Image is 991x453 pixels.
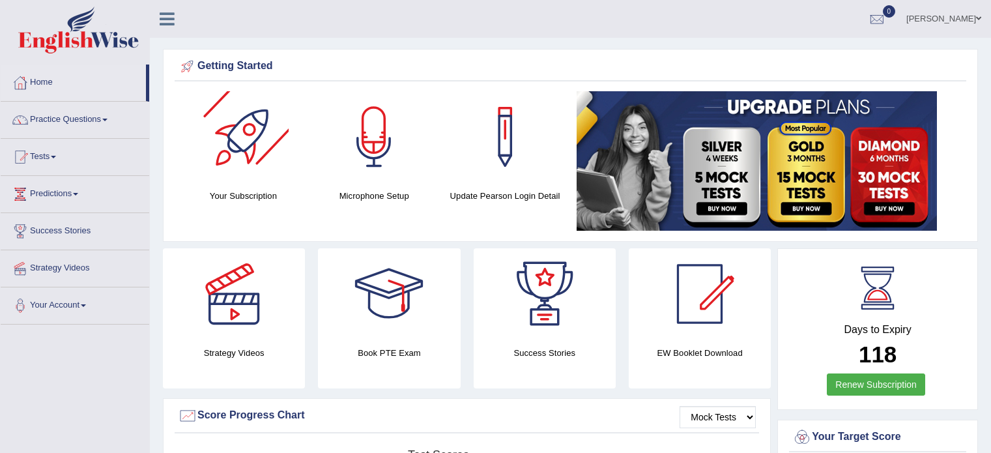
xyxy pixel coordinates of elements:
span: 0 [883,5,896,18]
div: Your Target Score [792,428,963,447]
a: Home [1,65,146,97]
h4: Microphone Setup [315,189,433,203]
a: Renew Subscription [827,373,925,396]
a: Tests [1,139,149,171]
a: Your Account [1,287,149,320]
h4: EW Booklet Download [629,346,771,360]
b: 118 [859,342,897,367]
a: Success Stories [1,213,149,246]
a: Practice Questions [1,102,149,134]
h4: Update Pearson Login Detail [446,189,564,203]
div: Getting Started [178,57,963,76]
h4: Strategy Videos [163,346,305,360]
h4: Days to Expiry [792,324,963,336]
a: Strategy Videos [1,250,149,283]
h4: Book PTE Exam [318,346,460,360]
div: Score Progress Chart [178,406,756,426]
a: Predictions [1,176,149,209]
h4: Your Subscription [184,189,302,203]
h4: Success Stories [474,346,616,360]
img: small5.jpg [577,91,937,231]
